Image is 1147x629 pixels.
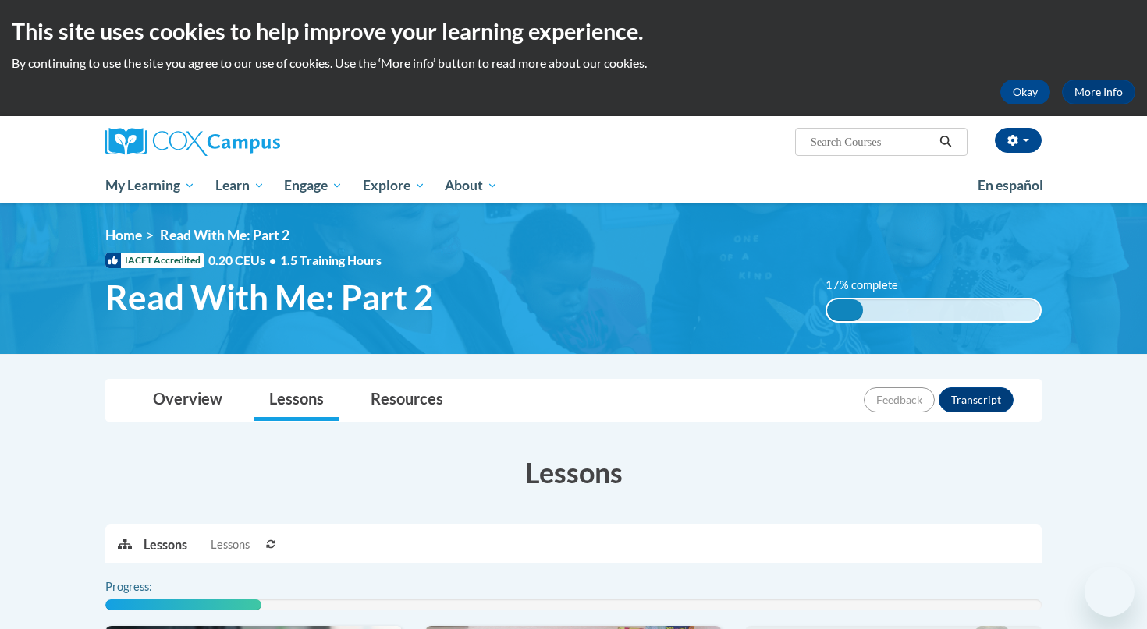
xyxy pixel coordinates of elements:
a: En español [968,169,1053,202]
a: My Learning [95,168,205,203]
button: Okay [1000,80,1050,104]
div: Main menu [82,168,1065,203]
button: Account Settings [995,128,1042,153]
p: By continuing to use the site you agree to our use of cookies. Use the ‘More info’ button to read... [12,55,1135,72]
h2: This site uses cookies to help improve your learning experience. [12,16,1135,47]
a: Explore [353,168,435,203]
h3: Lessons [105,453,1042,492]
span: Read With Me: Part 2 [160,227,289,243]
span: 1.5 Training Hours [280,253,382,267]
a: Learn [205,168,275,203]
a: More Info [1062,80,1135,104]
button: Feedback [864,387,935,412]
span: • [269,253,276,267]
span: Read With Me: Part 2 [105,277,434,318]
span: Learn [215,176,265,195]
a: Home [105,227,142,243]
span: 0.20 CEUs [208,252,280,269]
span: Explore [363,176,425,195]
span: Lessons [211,536,250,553]
a: Cox Campus [105,128,402,156]
a: Overview [137,380,238,421]
label: 17% complete [826,277,915,294]
a: Resources [355,380,459,421]
span: En español [978,177,1043,193]
p: Lessons [144,536,187,553]
label: Progress: [105,578,195,595]
span: My Learning [105,176,195,195]
span: IACET Accredited [105,253,204,268]
a: About [435,168,509,203]
button: Transcript [939,387,1014,412]
button: Search [934,133,957,151]
iframe: Button to launch messaging window [1085,567,1135,617]
a: Lessons [254,380,339,421]
img: Cox Campus [105,128,280,156]
a: Engage [274,168,353,203]
span: About [445,176,498,195]
div: 17% complete [827,299,863,321]
span: Engage [284,176,343,195]
input: Search Courses [809,133,934,151]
